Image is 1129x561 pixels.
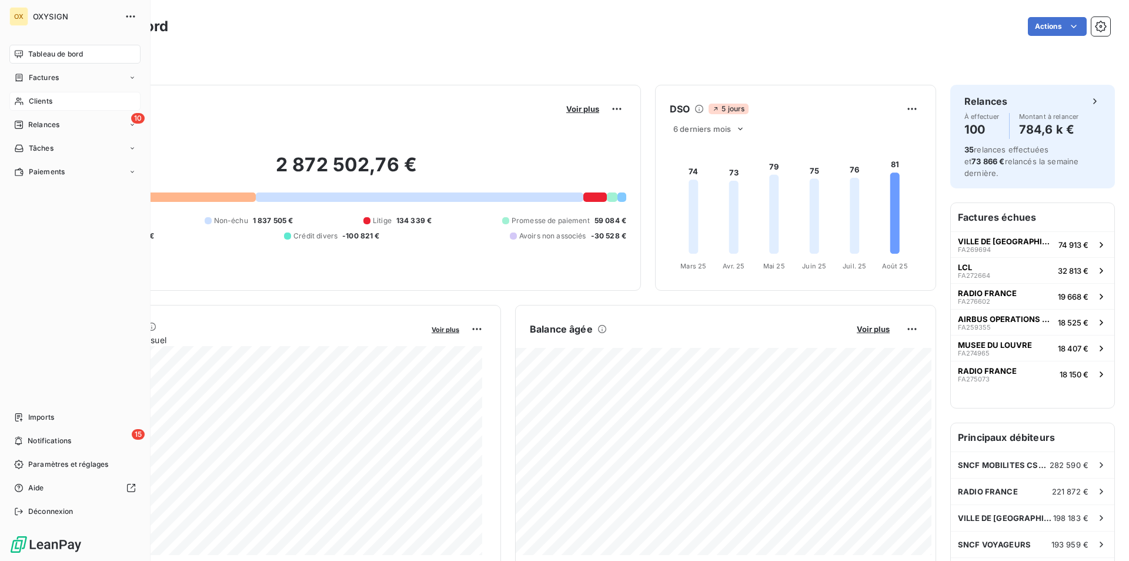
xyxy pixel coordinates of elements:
span: LCL [958,263,972,272]
span: Montant à relancer [1019,113,1079,120]
span: FA272664 [958,272,990,279]
span: RADIO FRANCE [958,288,1017,298]
a: 10Relances [9,115,141,134]
button: RADIO FRANCEFA27507318 150 € [951,361,1114,387]
span: Imports [28,412,54,423]
span: À effectuer [964,113,1000,120]
span: 198 183 € [1053,513,1088,523]
span: 5 jours [709,104,748,114]
span: Notifications [28,436,71,446]
span: Paiements [29,167,65,177]
button: VILLE DE [GEOGRAPHIC_DATA]FA26969474 913 € [951,231,1114,257]
span: Voir plus [857,324,890,334]
span: -100 821 € [342,231,380,241]
tspan: Août 25 [882,262,908,270]
span: 134 339 € [396,215,432,226]
span: 6 derniers mois [673,124,731,134]
span: 35 [964,145,974,154]
a: Tâches [9,139,141,158]
button: Voir plus [428,324,463,334]
span: FA276602 [958,298,990,305]
span: 32 813 € [1058,266,1088,275]
span: Promesse de paiement [512,215,590,226]
span: 10 [131,113,145,124]
span: 15 [132,429,145,440]
span: SNCF VOYAGEURS [958,540,1031,549]
span: Litige [373,215,392,226]
span: MUSEE DU LOUVRE [958,340,1032,350]
iframe: Intercom live chat [1089,521,1117,549]
div: OX [9,7,28,26]
span: 18 150 € [1060,370,1088,379]
span: 18 525 € [1058,318,1088,327]
span: FA259355 [958,324,991,331]
button: Voir plus [563,104,603,114]
h6: Principaux débiteurs [951,423,1114,452]
span: 193 959 € [1051,540,1088,549]
span: 74 913 € [1058,240,1088,250]
span: RADIO FRANCE [958,366,1017,376]
span: 282 590 € [1050,460,1088,470]
h6: Factures échues [951,203,1114,231]
span: VILLE DE [GEOGRAPHIC_DATA] [958,237,1054,246]
span: 19 668 € [1058,292,1088,301]
span: Paramètres et réglages [28,459,108,470]
span: 73 866 € [971,157,1004,166]
h6: DSO [670,102,690,116]
button: AIRBUS OPERATIONS GMBHFA25935518 525 € [951,309,1114,335]
button: RADIO FRANCEFA27660219 668 € [951,283,1114,309]
a: Factures [9,68,141,87]
h6: Balance âgée [530,322,593,336]
span: SNCF MOBILITES CSP CFO [958,460,1050,470]
span: Voir plus [566,104,599,114]
span: 221 872 € [1052,487,1088,496]
span: FA275073 [958,376,990,383]
span: FA274965 [958,350,990,357]
a: Paiements [9,162,141,181]
h2: 2 872 502,76 € [66,153,626,188]
span: Factures [29,72,59,83]
span: Avoirs non associés [519,231,586,241]
h6: Relances [964,94,1007,108]
span: Clients [29,96,52,107]
h4: 100 [964,120,1000,139]
span: -30 528 € [591,231,626,241]
a: Paramètres et réglages [9,455,141,474]
a: Tableau de bord [9,45,141,64]
span: VILLE DE [GEOGRAPHIC_DATA] [958,513,1053,523]
button: Voir plus [853,324,893,334]
span: Non-échu [214,215,248,226]
button: MUSEE DU LOUVREFA27496518 407 € [951,335,1114,361]
a: Aide [9,479,141,497]
a: Imports [9,408,141,427]
tspan: Juin 25 [802,262,826,270]
button: Actions [1028,17,1087,36]
tspan: Mai 25 [763,262,785,270]
span: 18 407 € [1058,344,1088,353]
span: 1 837 505 € [253,215,293,226]
span: OXYSIGN [33,12,118,21]
img: Logo LeanPay [9,535,82,554]
tspan: Juil. 25 [843,262,866,270]
h4: 784,6 k € [1019,120,1079,139]
span: Voir plus [432,326,459,334]
span: Chiffre d'affaires mensuel [66,334,423,346]
a: Clients [9,92,141,111]
span: FA269694 [958,246,991,253]
span: RADIO FRANCE [958,487,1018,496]
span: Tâches [29,143,54,154]
span: Aide [28,483,44,493]
tspan: Mars 25 [680,262,706,270]
span: Crédit divers [293,231,338,241]
span: Déconnexion [28,506,74,517]
span: 59 084 € [594,215,626,226]
span: Tableau de bord [28,49,83,59]
tspan: Avr. 25 [723,262,744,270]
span: Relances [28,119,59,130]
button: LCLFA27266432 813 € [951,257,1114,283]
span: relances effectuées et relancés la semaine dernière. [964,145,1078,178]
span: AIRBUS OPERATIONS GMBH [958,314,1053,324]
